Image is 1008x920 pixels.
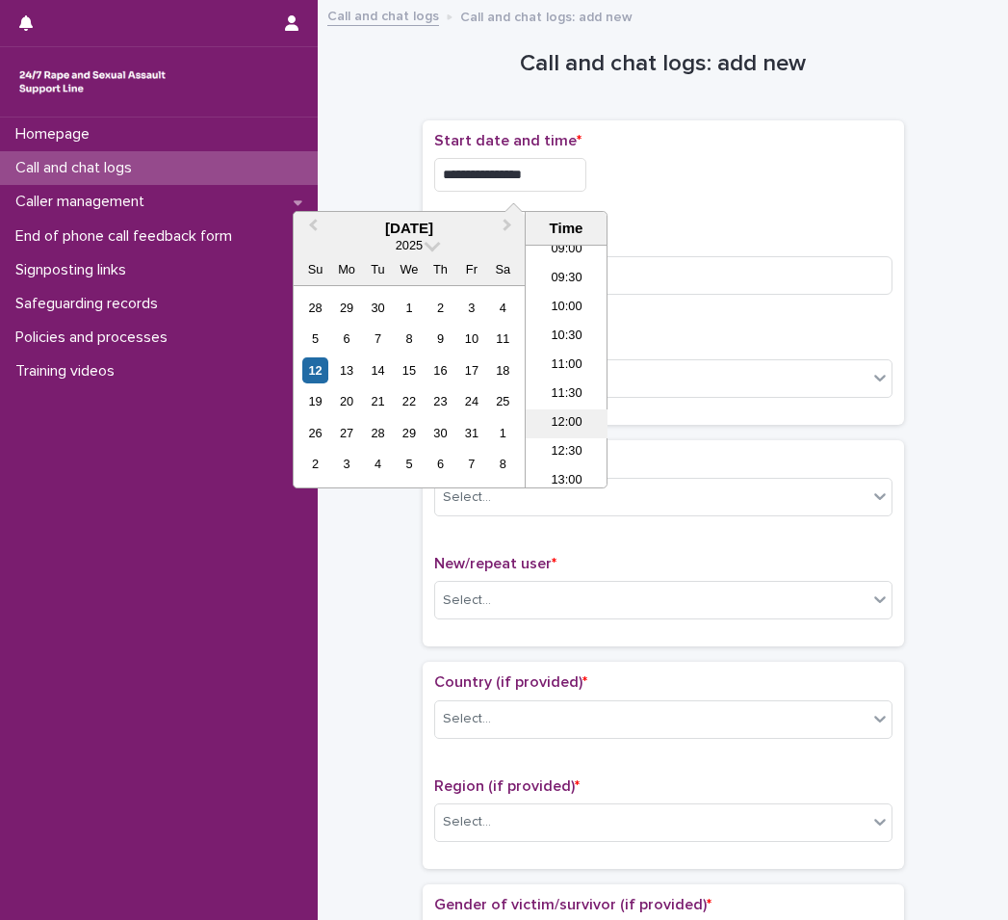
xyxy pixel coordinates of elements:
[299,292,518,480] div: month 2025-10
[294,220,525,237] div: [DATE]
[526,467,607,496] li: 13:00
[396,238,423,252] span: 2025
[327,4,439,26] a: Call and chat logs
[427,388,453,414] div: Choose Thursday, October 23rd, 2025
[458,295,484,321] div: Choose Friday, October 3rd, 2025
[8,227,247,246] p: End of phone call feedback form
[302,420,328,446] div: Choose Sunday, October 26th, 2025
[365,388,391,414] div: Choose Tuesday, October 21st, 2025
[8,261,142,279] p: Signposting links
[302,357,328,383] div: Choose Sunday, October 12th, 2025
[434,897,711,912] span: Gender of victim/survivor (if provided)
[490,451,516,477] div: Choose Saturday, November 8th, 2025
[365,256,391,282] div: Tu
[427,451,453,477] div: Choose Thursday, November 6th, 2025
[490,295,516,321] div: Choose Saturday, October 4th, 2025
[302,388,328,414] div: Choose Sunday, October 19th, 2025
[365,420,391,446] div: Choose Tuesday, October 28th, 2025
[365,451,391,477] div: Choose Tuesday, November 4th, 2025
[333,388,359,414] div: Choose Monday, October 20th, 2025
[526,352,607,381] li: 11:00
[526,409,607,438] li: 12:00
[458,388,484,414] div: Choose Friday, October 24th, 2025
[8,329,183,347] p: Policies and processes
[8,125,105,144] p: Homepage
[434,556,556,571] span: New/repeat user
[526,294,607,323] li: 10:00
[490,388,516,414] div: Choose Saturday, October 25th, 2025
[296,214,326,245] button: Previous Month
[458,256,484,282] div: Fr
[302,295,328,321] div: Choose Sunday, September 28th, 2025
[443,709,491,729] div: Select...
[396,326,422,352] div: Choose Wednesday, October 8th, 2025
[427,295,453,321] div: Choose Thursday, October 2nd, 2025
[526,236,607,265] li: 09:00
[490,420,516,446] div: Choose Saturday, November 1st, 2025
[443,487,491,508] div: Select...
[526,381,607,409] li: 11:30
[458,357,484,383] div: Choose Friday, October 17th, 2025
[458,451,484,477] div: Choose Friday, November 7th, 2025
[526,265,607,294] li: 09:30
[365,295,391,321] div: Choose Tuesday, September 30th, 2025
[333,451,359,477] div: Choose Monday, November 3rd, 2025
[333,326,359,352] div: Choose Monday, October 6th, 2025
[434,674,587,690] span: Country (if provided)
[333,420,359,446] div: Choose Monday, October 27th, 2025
[396,357,422,383] div: Choose Wednesday, October 15th, 2025
[396,451,422,477] div: Choose Wednesday, November 5th, 2025
[396,388,422,414] div: Choose Wednesday, October 22nd, 2025
[396,420,422,446] div: Choose Wednesday, October 29th, 2025
[434,778,580,794] span: Region (if provided)
[458,326,484,352] div: Choose Friday, October 10th, 2025
[494,214,525,245] button: Next Month
[427,420,453,446] div: Choose Thursday, October 30th, 2025
[526,323,607,352] li: 10:30
[443,591,491,611] div: Select...
[427,326,453,352] div: Choose Thursday, October 9th, 2025
[333,295,359,321] div: Choose Monday, September 29th, 2025
[302,326,328,352] div: Choose Sunday, October 5th, 2025
[15,63,169,101] img: rhQMoQhaT3yELyF149Cw
[302,256,328,282] div: Su
[423,50,904,78] h1: Call and chat logs: add new
[427,357,453,383] div: Choose Thursday, October 16th, 2025
[443,812,491,832] div: Select...
[490,357,516,383] div: Choose Saturday, October 18th, 2025
[8,362,130,381] p: Training videos
[526,438,607,467] li: 12:30
[490,256,516,282] div: Sa
[530,220,602,237] div: Time
[8,193,160,211] p: Caller management
[490,326,516,352] div: Choose Saturday, October 11th, 2025
[8,295,173,313] p: Safeguarding records
[396,295,422,321] div: Choose Wednesday, October 1st, 2025
[302,451,328,477] div: Choose Sunday, November 2nd, 2025
[365,326,391,352] div: Choose Tuesday, October 7th, 2025
[460,5,633,26] p: Call and chat logs: add new
[8,159,147,177] p: Call and chat logs
[427,256,453,282] div: Th
[333,357,359,383] div: Choose Monday, October 13th, 2025
[333,256,359,282] div: Mo
[458,420,484,446] div: Choose Friday, October 31st, 2025
[434,133,582,148] span: Start date and time
[365,357,391,383] div: Choose Tuesday, October 14th, 2025
[396,256,422,282] div: We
